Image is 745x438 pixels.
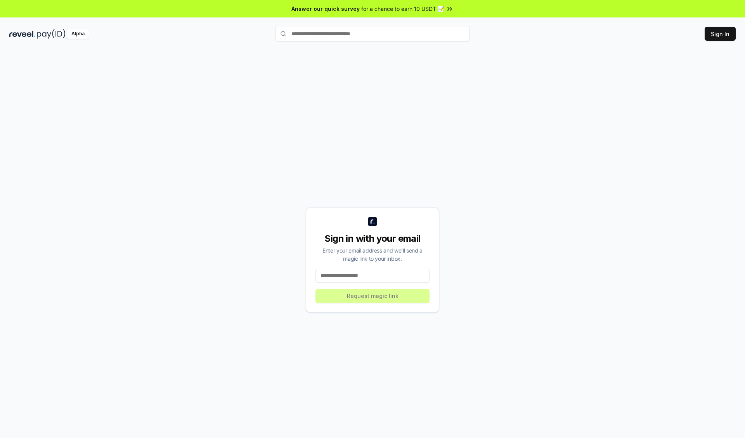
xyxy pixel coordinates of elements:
button: Sign In [705,27,736,41]
img: pay_id [37,29,66,39]
div: Alpha [67,29,89,39]
div: Enter your email address and we’ll send a magic link to your inbox. [315,246,430,263]
img: logo_small [368,217,377,226]
span: Answer our quick survey [291,5,360,13]
img: reveel_dark [9,29,35,39]
span: for a chance to earn 10 USDT 📝 [361,5,444,13]
div: Sign in with your email [315,232,430,245]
